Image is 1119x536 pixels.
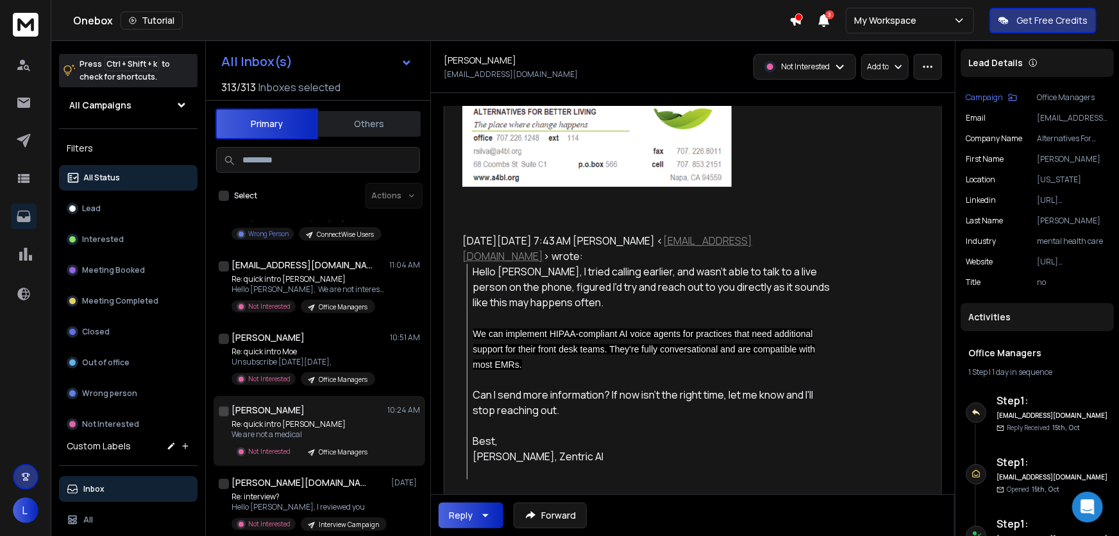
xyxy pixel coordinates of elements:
[73,12,789,30] div: Onebox
[449,509,473,522] div: Reply
[997,454,1109,470] h6: Step 1 :
[1032,485,1059,494] span: 15th, Oct
[966,236,996,246] p: industry
[1052,423,1080,432] span: 15th, Oct
[997,472,1109,482] h6: [EMAIL_ADDRESS][DOMAIN_NAME]
[444,54,516,67] h1: [PERSON_NAME]
[391,478,420,488] p: [DATE]
[966,195,996,205] p: linkedin
[231,357,375,367] p: Unsubscribe [DATE][DATE],
[966,175,995,185] p: location
[473,329,813,354] span: We can implement HIPAA-compliant AI voice agents for practices that need additional support for t...
[211,49,423,74] button: All Inbox(s)
[231,502,385,512] p: Hello [PERSON_NAME], I reviewed you
[854,14,921,27] p: My Workspace
[221,55,292,68] h1: All Inbox(s)
[231,259,373,272] h1: [EMAIL_ADDRESS][DOMAIN_NAME]
[82,234,124,245] p: Interested
[1072,492,1103,523] div: Open Intercom Messenger
[319,447,367,457] p: Office Managers
[389,260,420,270] p: 11:04 AM
[59,92,198,118] button: All Campaigns
[966,257,993,267] p: website
[989,8,1097,33] button: Get Free Credits
[59,139,198,157] h3: Filters
[248,447,290,456] p: Not Interested
[444,69,578,80] p: [EMAIL_ADDRESS][DOMAIN_NAME]
[59,319,198,345] button: Closed
[231,476,373,489] h1: [PERSON_NAME][DOMAIN_NAME]
[248,229,289,239] p: Wrong Person
[231,284,385,295] p: Hello [PERSON_NAME], We are not interested,
[105,56,159,71] span: Ctrl + Shift + k
[997,411,1109,420] h6: [EMAIL_ADDRESS][DOMAIN_NAME]
[473,344,816,370] span: . They're fully conversational and are compatible with most EMRs.
[215,108,318,139] button: Primary
[231,419,375,429] p: Re: quick intro [PERSON_NAME]
[968,367,988,377] span: 1 Step
[258,80,341,95] h3: Inboxes selected
[968,56,1023,69] p: Lead Details
[966,277,980,288] p: title
[248,374,290,384] p: Not Interested
[231,331,305,344] h1: [PERSON_NAME]
[69,99,131,112] h1: All Campaigns
[59,227,198,252] button: Interested
[1007,423,1080,433] p: Reply Received
[462,233,837,264] div: [DATE][DATE] 7:43 AM [PERSON_NAME] < > wrote:
[473,264,837,310] div: Hello [PERSON_NAME], I tried calling earlier, and wasn't able to talk to a live person on the pho...
[67,440,131,453] h3: Custom Labels
[439,503,503,528] button: Reply
[1037,134,1109,144] p: Alternatives For Better Living
[82,265,145,275] p: Meeting Booked
[231,404,305,417] h1: [PERSON_NAME]
[473,449,837,464] div: [PERSON_NAME], Zentric AI
[966,92,1017,103] button: Campaign
[319,375,367,385] p: Office Managers
[121,12,183,30] button: Tutorial
[59,476,198,502] button: Inbox
[1037,236,1109,246] p: mental health care
[462,234,752,263] a: [EMAIL_ADDRESS][DOMAIN_NAME]
[13,497,38,523] button: L
[319,302,367,312] p: Office Managers
[221,80,256,95] span: 313 / 313
[997,393,1109,408] h6: Step 1 :
[231,429,375,440] p: We are not a medical
[966,113,986,123] p: Email
[231,347,375,357] p: Re: quick intro Moe
[966,92,1003,103] p: Campaign
[248,519,290,529] p: Not Interested
[318,110,421,138] button: Others
[59,381,198,406] button: Wrong person
[59,288,198,314] button: Meeting Completed
[59,196,198,221] button: Lead
[1037,92,1109,103] p: Office Managers
[59,507,198,533] button: All
[319,520,379,530] p: Interview Campaign
[961,303,1114,331] div: Activities
[1037,113,1109,123] p: [EMAIL_ADDRESS][DOMAIN_NAME]
[59,257,198,283] button: Meeting Booked
[1037,257,1109,267] p: [URL][DOMAIN_NAME]
[462,59,732,187] img: AIorK4wTZ5KIQS1HtZQa6C-fmaBGoO6eCprutFaTitxhxl9eAwLX1_MDoSHaVnpViUEb0o8_0P4eM-rGgao5
[390,333,420,343] p: 10:51 AM
[317,230,374,239] p: ConnectWise Users
[867,62,889,72] p: Add to
[82,388,137,399] p: Wrong person
[82,419,139,429] p: Not Interested
[1016,14,1088,27] p: Get Free Credits
[1037,175,1109,185] p: [US_STATE]
[992,367,1052,377] span: 1 day in sequence
[1007,485,1059,494] p: Opened
[1037,277,1109,288] p: no
[781,62,830,72] p: Not Interested
[966,216,1003,226] p: Last Name
[1037,195,1109,205] p: [URL][DOMAIN_NAME][PERSON_NAME]
[968,367,1106,377] div: |
[59,411,198,437] button: Not Interested
[248,302,290,311] p: Not Interested
[82,203,101,214] p: Lead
